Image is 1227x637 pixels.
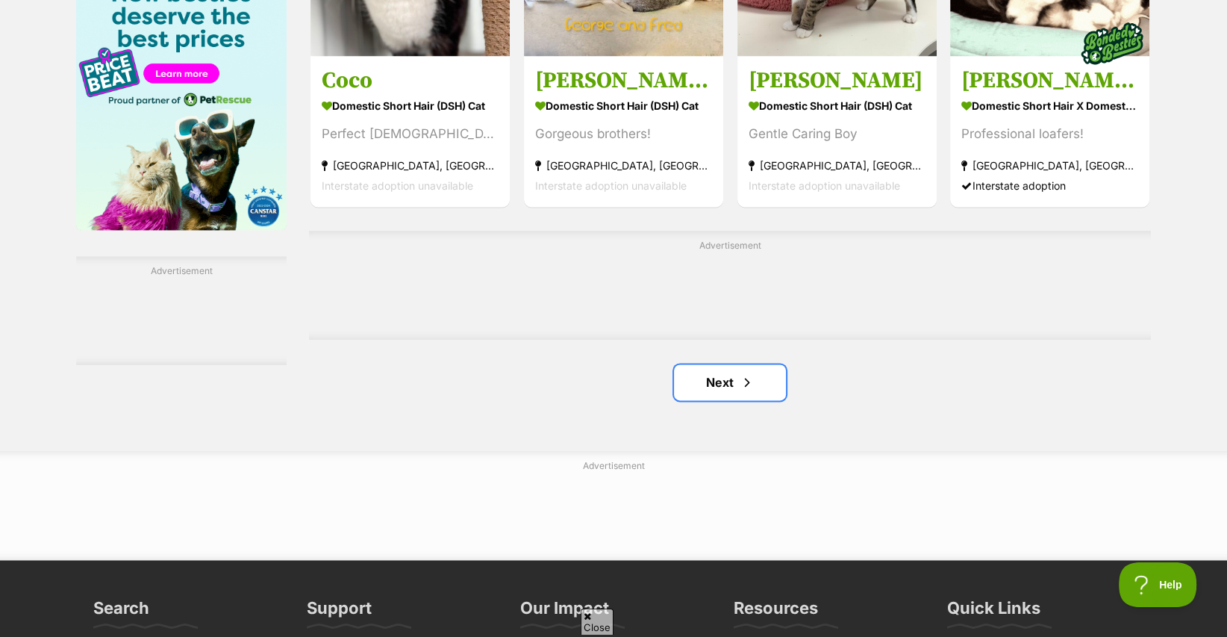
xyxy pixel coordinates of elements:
[322,95,499,116] strong: Domestic Short Hair (DSH) Cat
[749,155,925,175] strong: [GEOGRAPHIC_DATA], [GEOGRAPHIC_DATA]
[322,155,499,175] strong: [GEOGRAPHIC_DATA], [GEOGRAPHIC_DATA]
[520,597,609,627] h3: Our Impact
[310,55,510,207] a: Coco Domestic Short Hair (DSH) Cat Perfect [DEMOGRAPHIC_DATA] <3 [GEOGRAPHIC_DATA], [GEOGRAPHIC_D...
[737,55,937,207] a: [PERSON_NAME] Domestic Short Hair (DSH) Cat Gentle Caring Boy [GEOGRAPHIC_DATA], [GEOGRAPHIC_DATA...
[535,95,712,116] strong: Domestic Short Hair (DSH) Cat
[322,179,473,192] span: Interstate adoption unavailable
[961,66,1138,95] h3: [PERSON_NAME] and [PERSON_NAME]
[961,124,1138,144] div: Professional loafers!
[961,155,1138,175] strong: [GEOGRAPHIC_DATA], [GEOGRAPHIC_DATA]
[307,597,372,627] h3: Support
[1119,562,1197,607] iframe: Help Scout Beacon - Open
[961,175,1138,196] div: Interstate adoption
[674,364,786,400] a: Next page
[535,124,712,144] div: Gorgeous brothers!
[749,95,925,116] strong: Domestic Short Hair (DSH) Cat
[947,597,1040,627] h3: Quick Links
[961,95,1138,116] strong: Domestic Short Hair x Domestic Long Hair Cat
[322,124,499,144] div: Perfect [DEMOGRAPHIC_DATA] <3
[309,231,1151,340] div: Advertisement
[309,364,1151,400] nav: Pagination
[581,609,613,635] span: Close
[524,55,723,207] a: [PERSON_NAME] and [PERSON_NAME] Domestic Short Hair (DSH) Cat Gorgeous brothers! [GEOGRAPHIC_DATA...
[322,66,499,95] h3: Coco
[749,124,925,144] div: Gentle Caring Boy
[749,66,925,95] h3: [PERSON_NAME]
[535,155,712,175] strong: [GEOGRAPHIC_DATA], [GEOGRAPHIC_DATA]
[535,179,687,192] span: Interstate adoption unavailable
[535,66,712,95] h3: [PERSON_NAME] and [PERSON_NAME]
[93,597,149,627] h3: Search
[1075,6,1149,81] img: bonded besties
[734,597,818,627] h3: Resources
[76,256,287,365] div: Advertisement
[950,55,1149,207] a: [PERSON_NAME] and [PERSON_NAME] Domestic Short Hair x Domestic Long Hair Cat Professional loafers...
[749,179,900,192] span: Interstate adoption unavailable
